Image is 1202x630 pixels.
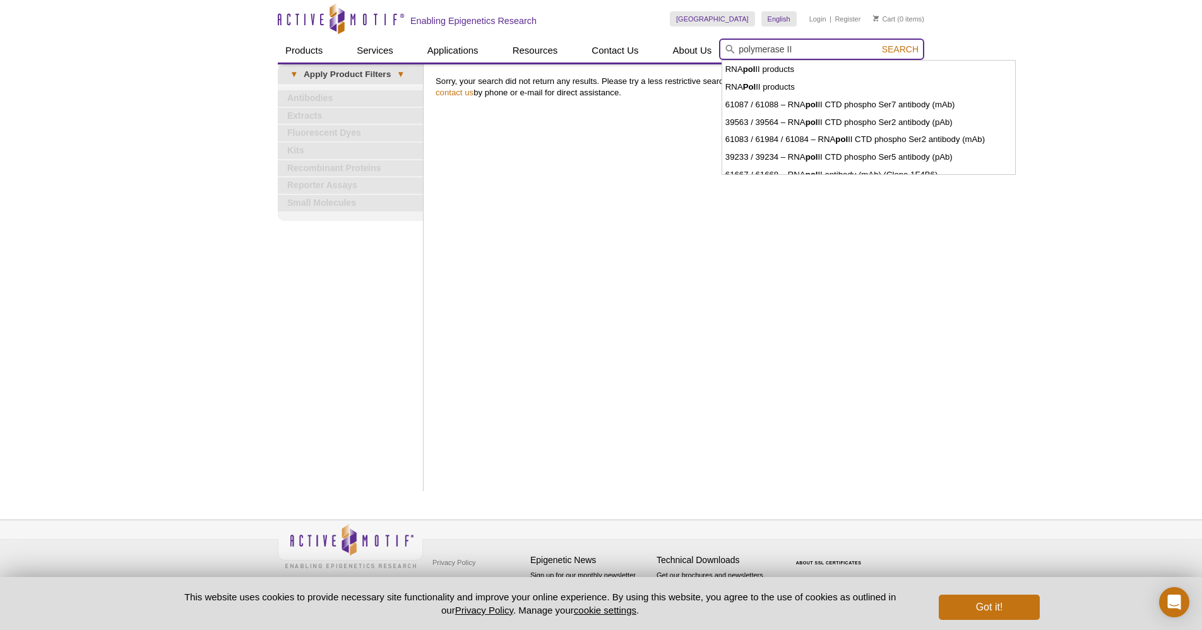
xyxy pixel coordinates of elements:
[722,114,1015,131] li: 39563 / 39564 – RNA II CTD phospho Ser2 antibody (pAb)
[278,125,423,141] a: Fluorescent Dyes
[806,117,818,127] strong: pol
[420,39,486,62] a: Applications
[722,96,1015,114] li: 61087 / 61088 – RNA II CTD phospho Ser7 antibody (mAb)
[806,152,818,162] strong: pol
[761,11,797,27] a: English
[806,170,818,179] strong: pol
[830,11,831,27] li: |
[878,44,922,55] button: Search
[429,572,496,591] a: Terms & Conditions
[391,69,410,80] span: ▾
[278,177,423,194] a: Reporter Assays
[429,553,479,572] a: Privacy Policy
[278,143,423,159] a: Kits
[505,39,566,62] a: Resources
[939,595,1040,620] button: Got it!
[436,88,473,97] a: contact us
[722,131,1015,148] li: 61083 / 61984 / 61084 – RNA II CTD phospho Ser2 antibody (mAb)
[796,561,862,565] a: ABOUT SSL CERTIFICATES
[783,542,878,570] table: Click to Verify - This site chose Symantec SSL for secure e-commerce and confidential communicati...
[657,555,777,566] h4: Technical Downloads
[278,108,423,124] a: Extracts
[162,590,918,617] p: This website uses cookies to provide necessary site functionality and improve your online experie...
[278,90,423,107] a: Antibodies
[278,39,330,62] a: Products
[455,605,513,615] a: Privacy Policy
[530,555,650,566] h4: Epigenetic News
[278,195,423,211] a: Small Molecules
[278,64,423,85] a: ▾Apply Product Filters▾
[410,15,537,27] h2: Enabling Epigenetics Research
[722,78,1015,96] li: RNA II products
[574,605,636,615] button: cookie settings
[719,39,924,60] input: Keyword, Cat. No.
[835,15,860,23] a: Register
[670,11,755,27] a: [GEOGRAPHIC_DATA]
[873,11,924,27] li: (0 items)
[882,44,919,54] span: Search
[284,69,304,80] span: ▾
[722,148,1015,166] li: 39233 / 39234 – RNA II CTD phospho Ser5 antibody (pAb)
[1159,587,1189,617] div: Open Intercom Messenger
[873,15,879,21] img: Your Cart
[530,570,650,613] p: Sign up for our monthly newsletter highlighting recent publications in the field of epigenetics.
[873,15,895,23] a: Cart
[278,520,423,571] img: Active Motif,
[665,39,720,62] a: About Us
[584,39,646,62] a: Contact Us
[278,160,423,177] a: Recombinant Proteins
[349,39,401,62] a: Services
[743,64,756,74] strong: pol
[722,61,1015,78] li: RNA II products
[722,166,1015,184] li: 61667 / 61668 – RNA II antibody (mAb) (Clone 1F4B6)
[806,100,818,109] strong: pol
[835,134,848,144] strong: pol
[809,15,826,23] a: Login
[657,570,777,602] p: Get our brochures and newsletters, or request them by mail.
[436,76,918,98] p: Sorry, your search did not return any results. Please try a less restrictive search, or by phone ...
[743,82,756,92] strong: Pol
